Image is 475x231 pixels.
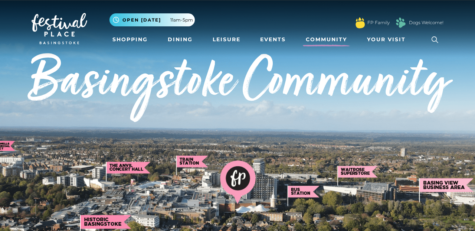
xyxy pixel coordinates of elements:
[303,33,350,46] a: Community
[109,33,151,46] a: Shopping
[210,33,243,46] a: Leisure
[32,13,87,44] img: Festival Place Logo
[122,17,161,23] span: Open [DATE]
[409,19,443,26] a: Dogs Welcome!
[165,33,196,46] a: Dining
[367,19,390,26] a: FP Family
[364,33,412,46] a: Your Visit
[367,36,406,43] span: Your Visit
[109,13,195,26] button: Open [DATE] 11am-5pm
[170,17,193,23] span: 11am-5pm
[257,33,289,46] a: Events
